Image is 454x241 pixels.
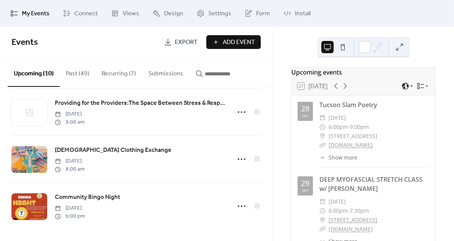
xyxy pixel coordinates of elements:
a: [DEMOGRAPHIC_DATA] Clothing Exchange [55,145,171,155]
span: 6:00 pm [55,212,85,220]
span: Form [256,9,270,18]
button: Submissions [142,58,189,86]
span: Providing for the Providers:The Space Between Stress & Response w/ [PERSON_NAME], Tucson Chiropra... [55,99,226,108]
div: ​ [319,140,326,150]
div: ​ [319,153,326,161]
span: [DATE] [55,157,85,165]
a: Install [278,3,316,24]
a: My Events [5,3,55,24]
a: [DOMAIN_NAME] [329,225,373,233]
button: Past (49) [60,58,95,86]
span: - [348,122,350,132]
span: [DATE] [329,113,346,122]
a: Settings [191,3,237,24]
span: Install [295,9,311,18]
a: Providing for the Providers:The Space Between Stress & Response w/ [PERSON_NAME], Tucson Chiropra... [55,98,226,108]
span: Settings [208,9,231,18]
span: Views [123,9,139,18]
div: ​ [319,215,326,225]
span: Show more [329,153,357,161]
a: Form [239,3,276,24]
button: Upcoming (10) [8,58,60,87]
div: Sep [302,114,309,118]
div: Sep [302,189,309,192]
a: [STREET_ADDRESS] [329,215,377,225]
button: Add Event [206,35,261,49]
div: ​ [319,132,326,141]
div: ​ [319,197,326,206]
a: Community Bingo Night [55,192,120,202]
span: 9:00pm [350,122,369,132]
span: 7:30pm [350,206,369,215]
div: 29 [301,179,309,187]
div: ​ [319,113,326,122]
a: Connect [57,3,104,24]
span: Add Event [223,38,255,47]
span: Export [175,38,197,47]
span: 9:00 am [55,118,85,126]
span: My Events [22,9,49,18]
div: ​ [319,225,326,234]
span: [DATE] [55,110,85,118]
span: Design [164,9,183,18]
a: Design [147,3,189,24]
span: [DATE] [329,197,346,206]
span: - [348,206,350,215]
span: 6:00pm [329,206,348,215]
a: DEEP MYOFASCIAL STRETCH CLASS w/ [PERSON_NAME] [319,175,423,193]
span: 6:00pm [329,122,348,132]
span: 8:00 am [55,165,85,173]
a: [DOMAIN_NAME] [329,141,373,148]
a: Views [105,3,145,24]
div: 28 [301,105,309,112]
div: ​ [319,206,326,215]
span: [DEMOGRAPHIC_DATA] Clothing Exchange [55,146,171,155]
a: Export [158,35,203,49]
div: Upcoming events [291,68,435,77]
a: Tucson Slam Poetry [319,101,377,109]
button: Recurring (7) [95,58,142,86]
span: Connect [74,9,98,18]
button: ​Show more [319,153,357,161]
span: [DATE] [55,204,85,212]
div: ​ [319,122,326,132]
span: Events [12,34,38,51]
span: [STREET_ADDRESS] [329,132,377,141]
span: Community Bingo Night [55,193,120,202]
